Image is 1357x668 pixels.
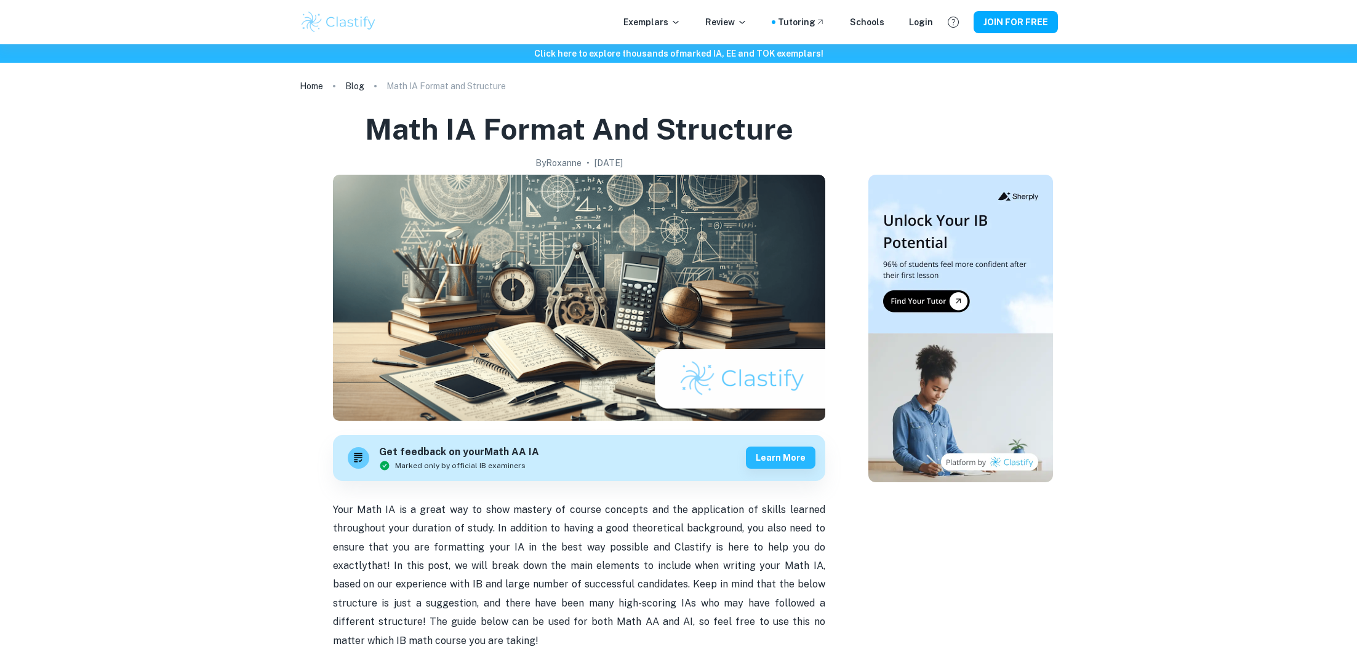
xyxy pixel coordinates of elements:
a: Blog [345,78,364,95]
h2: [DATE] [594,156,623,170]
img: Clastify logo [300,10,378,34]
h1: Math IA Format and Structure [365,109,793,149]
button: JOIN FOR FREE [974,11,1058,33]
p: • [586,156,590,170]
p: Math IA Format and Structure [386,79,506,93]
h6: Click here to explore thousands of marked IA, EE and TOK exemplars ! [2,47,1355,60]
span: that! In this post, we will break down the main elements to include when writing your Math IA, ba... [333,560,825,646]
a: Get feedback on yourMath AA IAMarked only by official IB examinersLearn more [333,435,825,481]
a: Login [909,15,933,29]
img: Math IA Format and Structure cover image [333,175,825,421]
button: Help and Feedback [943,12,964,33]
span: Marked only by official IB examiners [395,460,526,471]
p: Your Math IA is a great way to show mastery of course concepts and the application of skills lear... [333,501,825,650]
a: Home [300,78,323,95]
button: Learn more [746,447,815,469]
p: Exemplars [623,15,681,29]
p: Review [705,15,747,29]
h2: By Roxanne [535,156,582,170]
h6: Get feedback on your Math AA IA [379,445,539,460]
img: Thumbnail [868,175,1053,482]
a: Schools [850,15,884,29]
a: Tutoring [778,15,825,29]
